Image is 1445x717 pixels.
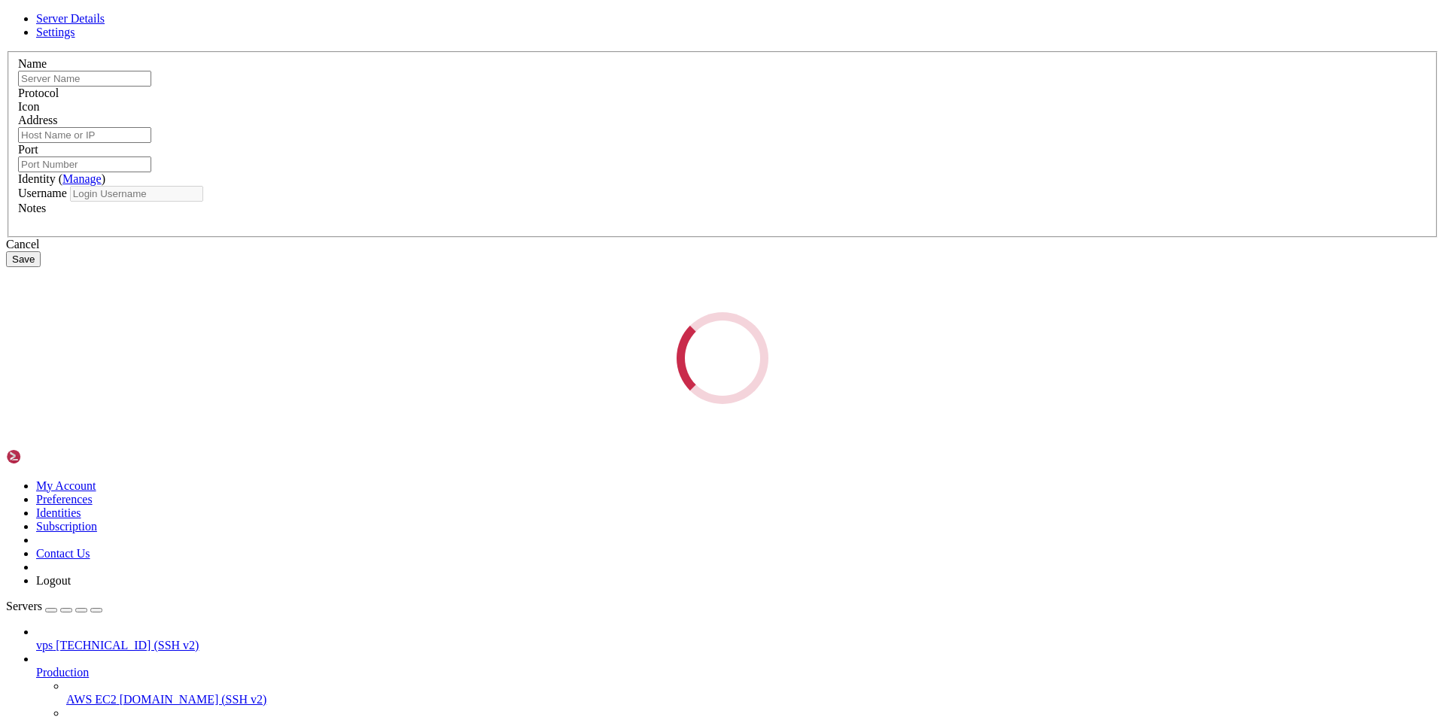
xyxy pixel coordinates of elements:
[18,57,47,70] label: Name
[6,339,1249,351] x-row: New release '24.04.3 LTS' available.
[18,143,38,156] label: Port
[36,666,1439,679] a: Production
[18,71,151,87] input: Server Name
[6,121,1249,134] x-row: Users logged in: 0
[6,32,1249,44] x-row: System information as of [DATE]
[6,543,1249,556] x-row: Last login: [DATE] from [TECHNICAL_ID]
[6,70,1249,83] x-row: Usage of /: 37.6% of 48.27GB
[6,251,41,267] button: Save
[18,114,57,126] label: Address
[6,390,1249,403] x-row: *** System restart required ***
[66,693,1439,706] a: AWS EC2 [DOMAIN_NAME] (SSH v2)
[6,449,93,464] img: Shellngn
[6,403,1249,415] x-row: _____
[6,582,1249,594] x-row: root@vmi708098:/home# sudo certbot --nginx -d [DOMAIN_NAME]
[36,520,97,533] a: Subscription
[6,6,1249,19] x-row: * Support: [URL][DOMAIN_NAME]
[36,493,93,506] a: Preferences
[6,415,1249,428] x-row: / ___/___ _ _ _____ _ ___ ___
[6,556,1249,569] x-row: root@vmi708098:~# cd /
[18,202,46,214] label: Notes
[18,156,151,172] input: Port Number
[18,87,59,99] label: Protocol
[6,600,42,612] span: Servers
[6,594,1249,607] x-row: Saving debug log to /var/log/letsencrypt/letsencrypt.log
[664,299,780,416] div: Loading...
[6,300,1249,313] x-row: 11 additional security updates can be applied with ESM Apps.
[6,185,1249,198] x-row: just raised the bar for easy, resilient and secure K8s cluster deployment.
[36,547,90,560] a: Contact Us
[62,172,102,185] a: Manage
[6,351,1249,364] x-row: Run 'do-release-upgrade' to upgrade to it.
[6,600,102,612] a: Servers
[6,236,1249,249] x-row: Expanded Security Maintenance for Applications is not enabled.
[6,96,1249,108] x-row: Swap usage: 0%
[6,262,1249,275] x-row: 17 updates can be applied immediately.
[18,100,39,113] label: Icon
[6,607,12,620] div: (0, 47)
[6,454,1249,466] x-row: \____\___/|_|\_| |_/_/ \_|___/\___/
[66,679,1439,706] li: AWS EC2 [DOMAIN_NAME] (SSH v2)
[36,12,105,25] a: Server Details
[59,172,105,185] span: ( )
[36,625,1439,652] li: vps [TECHNICAL_ID] (SSH v2)
[6,479,1249,492] x-row: Welcome!
[18,187,67,199] label: Username
[6,147,1249,160] x-row: IPv6 address for eth0: [TECHNICAL_ID]
[6,441,1249,454] x-row: | |__| (_) | .` | | |/ _ \| _ \ (_) |
[6,134,1249,147] x-row: IPv4 address for eth0: [TECHNICAL_ID]
[36,479,96,492] a: My Account
[6,505,1249,518] x-row: This server is hosted by Contabo. If you have any questions or need help,
[6,518,1249,530] x-row: please don't hesitate to contact us at [EMAIL_ADDRESS][DOMAIN_NAME].
[36,639,53,652] span: vps
[36,26,75,38] a: Settings
[6,313,1249,326] x-row: Learn more about enabling ESM Apps service at [URL][DOMAIN_NAME]
[36,574,71,587] a: Logout
[18,127,151,143] input: Host Name or IP
[6,172,1249,185] x-row: * Strictly confined Kubernetes makes edge and IoT secure. Learn how MicroK8s
[6,569,1249,582] x-row: root@vmi708098:/# cd home
[120,693,267,706] span: [DOMAIN_NAME] (SSH v2)
[6,57,1249,70] x-row: System load: 0.0
[6,275,1249,287] x-row: To see these additional updates run: apt list --upgradable
[18,172,105,185] label: Identity
[6,108,1249,121] x-row: Processes: 160
[36,506,81,519] a: Identities
[70,186,203,202] input: Login Username
[56,639,199,652] span: [TECHNICAL_ID] (SSH v2)
[6,83,1249,96] x-row: Memory usage: 23%
[36,639,1439,652] a: vps [TECHNICAL_ID] (SSH v2)
[6,238,1439,251] div: Cancel
[6,211,1249,223] x-row: [URL][DOMAIN_NAME]
[66,693,117,706] span: AWS EC2
[6,428,1249,441] x-row: | | / _ \| \| |_ _/ \ | _ )/ _ \
[36,666,89,679] span: Production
